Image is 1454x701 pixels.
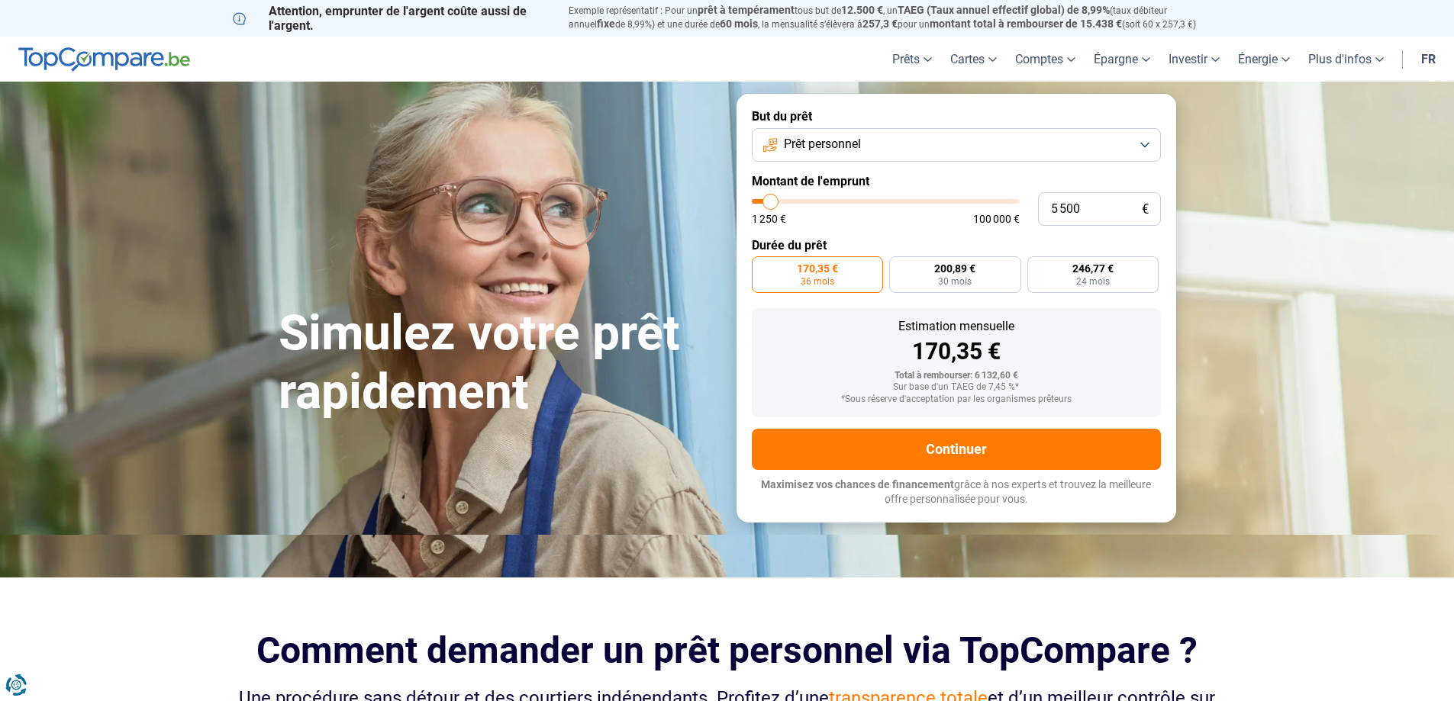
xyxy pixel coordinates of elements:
[752,478,1161,507] p: grâce à nos experts et trouvez la meilleure offre personnalisée pour vous.
[764,371,1149,381] div: Total à rembourser: 6 132,60 €
[764,340,1149,363] div: 170,35 €
[1076,277,1110,286] span: 24 mois
[1072,263,1114,274] span: 246,77 €
[752,174,1161,188] label: Montant de l'emprunt
[973,214,1020,224] span: 100 000 €
[233,629,1222,671] h2: Comment demander un prêt personnel via TopCompare ?
[930,18,1122,30] span: montant total à rembourser de 15.438 €
[752,128,1161,162] button: Prêt personnel
[801,277,834,286] span: 36 mois
[841,4,883,16] span: 12.500 €
[233,4,550,33] p: Attention, emprunter de l'argent coûte aussi de l'argent.
[569,4,1222,31] p: Exemple représentatif : Pour un tous but de , un (taux débiteur annuel de 8,99%) et une durée de ...
[752,238,1161,252] label: Durée du prêt
[938,277,972,286] span: 30 mois
[752,429,1161,470] button: Continuer
[764,320,1149,333] div: Estimation mensuelle
[934,263,975,274] span: 200,89 €
[1006,37,1085,82] a: Comptes
[1412,37,1445,82] a: fr
[883,37,941,82] a: Prêts
[761,478,954,490] span: Maximisez vos chances de financement
[698,4,795,16] span: prêt à tempérament
[597,18,615,30] span: fixe
[764,382,1149,393] div: Sur base d'un TAEG de 7,45 %*
[784,136,861,153] span: Prêt personnel
[1299,37,1393,82] a: Plus d'infos
[720,18,758,30] span: 60 mois
[764,394,1149,405] div: *Sous réserve d'acceptation par les organismes prêteurs
[797,263,838,274] span: 170,35 €
[752,109,1161,124] label: But du prêt
[862,18,898,30] span: 257,3 €
[18,47,190,72] img: TopCompare
[1085,37,1159,82] a: Épargne
[1229,37,1299,82] a: Énergie
[1142,203,1149,216] span: €
[1159,37,1229,82] a: Investir
[752,214,786,224] span: 1 250 €
[941,37,1006,82] a: Cartes
[279,304,718,422] h1: Simulez votre prêt rapidement
[898,4,1110,16] span: TAEG (Taux annuel effectif global) de 8,99%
